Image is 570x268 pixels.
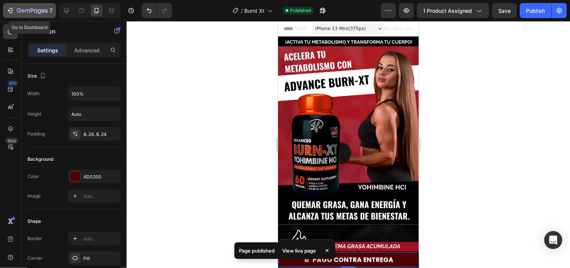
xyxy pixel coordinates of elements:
button: Publish [520,3,552,18]
span: / [241,7,243,15]
div: 4D0200 [83,174,119,180]
div: Undo/Redo [142,3,172,18]
div: Add... [83,193,119,200]
div: 8, 24, 8, 24 [83,131,119,138]
iframe: Design area [278,21,419,268]
div: Width [27,90,40,97]
div: Color [27,173,39,180]
p: Advanced [74,46,100,54]
span: Published [290,7,311,14]
span: Save [499,8,511,14]
input: Auto [68,87,120,100]
button: Save [492,3,517,18]
p: Settings [37,46,58,54]
div: Size [27,71,47,81]
div: Image [27,193,41,199]
div: Background [27,156,53,163]
div: Publish [526,7,545,15]
div: Height [27,111,41,117]
div: View live page [278,245,321,256]
button: 7 [3,3,56,18]
div: 450 [7,80,18,86]
p: Page published [239,247,275,254]
div: Open Intercom Messenger [544,231,562,249]
div: Padding [27,131,45,137]
div: Corner [27,255,42,262]
div: Border [27,235,42,242]
div: Beta [6,138,18,144]
div: Add... [83,236,119,242]
div: Pill [83,255,119,262]
button: 1 product assigned [417,3,489,18]
input: Auto [68,107,120,121]
span: 1 product assigned [423,7,472,15]
p: 7 [49,6,53,15]
span: Burnt Xt [244,7,265,15]
div: Shape [27,218,41,225]
p: Button [36,27,100,36]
